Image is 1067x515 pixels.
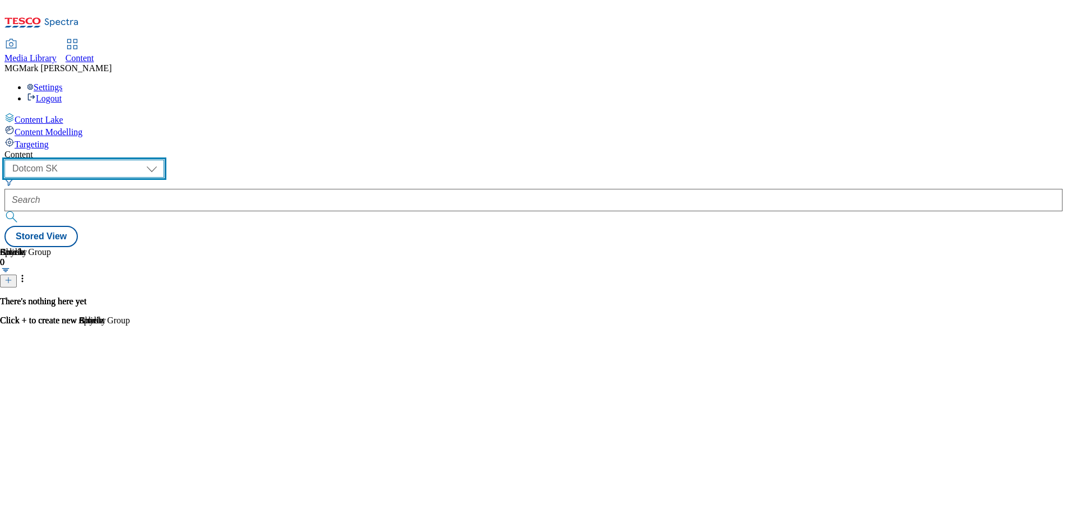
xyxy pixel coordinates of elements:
button: Stored View [4,226,78,247]
a: Media Library [4,40,57,63]
div: Content [4,150,1063,160]
span: Media Library [4,53,57,63]
a: Content Lake [4,113,1063,125]
span: Content Modelling [15,127,82,137]
a: Settings [27,82,63,92]
span: Targeting [15,140,49,149]
a: Content [66,40,94,63]
input: Search [4,189,1063,211]
a: Content Modelling [4,125,1063,137]
span: Content Lake [15,115,63,124]
span: Mark [PERSON_NAME] [19,63,112,73]
span: MG [4,63,19,73]
span: Content [66,53,94,63]
svg: Search Filters [4,178,13,187]
a: Targeting [4,137,1063,150]
a: Logout [27,94,62,103]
